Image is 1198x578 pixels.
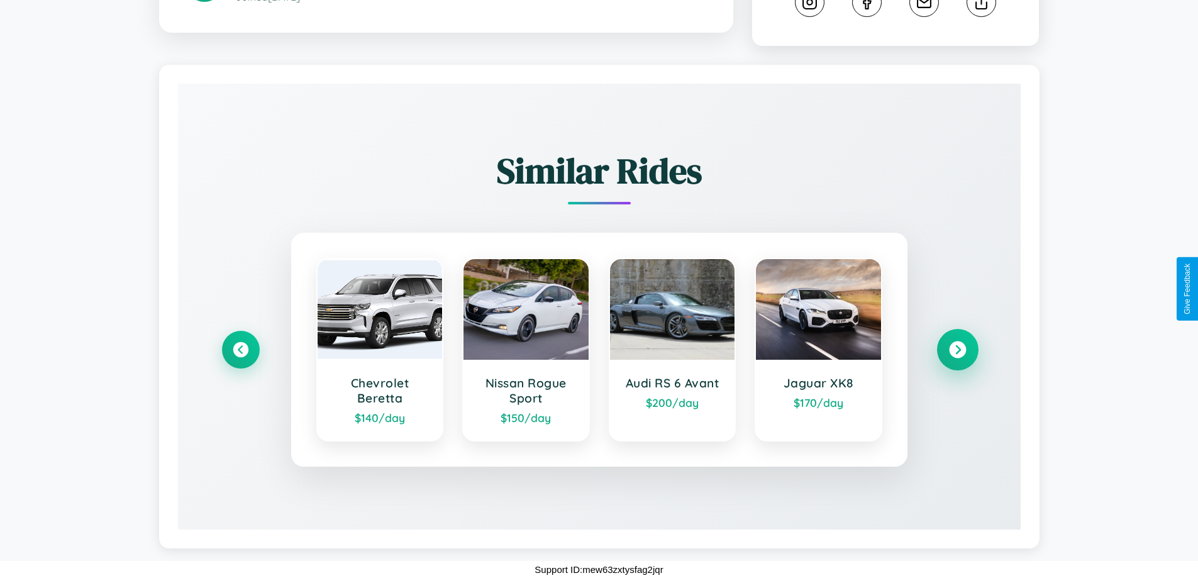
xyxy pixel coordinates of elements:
h3: Nissan Rogue Sport [476,375,576,406]
a: Jaguar XK8$170/day [755,258,882,442]
a: Chevrolet Beretta$140/day [316,258,444,442]
a: Audi RS 6 Avant$200/day [609,258,736,442]
div: $ 200 /day [623,396,723,409]
h3: Chevrolet Beretta [330,375,430,406]
h3: Audi RS 6 Avant [623,375,723,391]
p: Support ID: mew63zxtysfag2jqr [535,561,663,578]
div: Give Feedback [1183,264,1192,314]
a: Nissan Rogue Sport$150/day [462,258,590,442]
div: $ 170 /day [768,396,868,409]
h2: Similar Rides [222,147,977,195]
h3: Jaguar XK8 [768,375,868,391]
div: $ 150 /day [476,411,576,425]
div: $ 140 /day [330,411,430,425]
